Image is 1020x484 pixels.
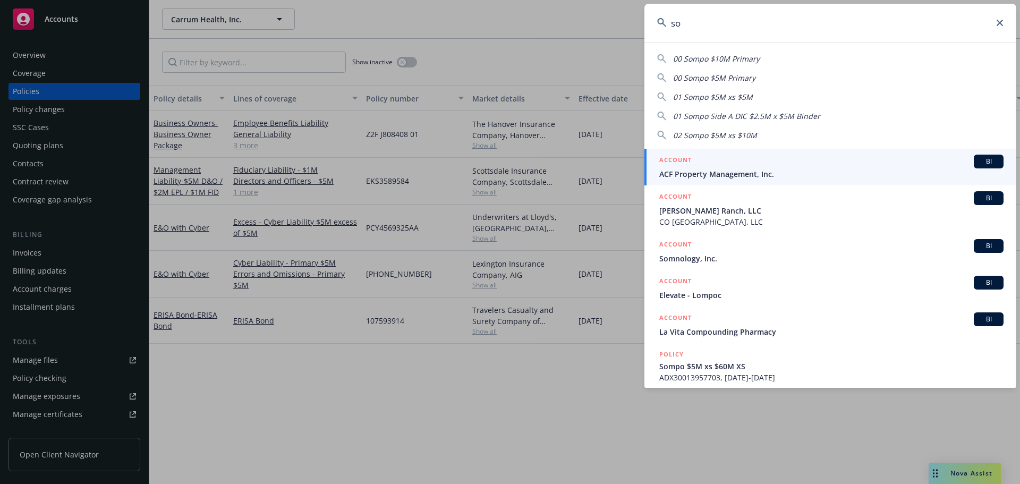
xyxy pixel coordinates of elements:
h5: ACCOUNT [659,276,692,288]
span: 02 Sompo $5M xs $10M [673,130,757,140]
span: BI [978,315,999,324]
h5: ACCOUNT [659,155,692,167]
a: ACCOUNTBIElevate - Lompoc [644,270,1016,307]
span: Somnology, Inc. [659,253,1004,264]
span: La Vita Compounding Pharmacy [659,326,1004,337]
span: 01 Sompo $5M xs $5M [673,92,753,102]
span: 01 Sompo Side A DIC $2.5M x $5M Binder [673,111,820,121]
a: ACCOUNTBIACF Property Management, Inc. [644,149,1016,185]
span: Sompo $5M xs $60M XS [659,361,1004,372]
a: POLICYSompo $5M xs $60M XSADX30013957703, [DATE]-[DATE] [644,343,1016,389]
span: 00 Sompo $5M Primary [673,73,755,83]
h5: ACCOUNT [659,191,692,204]
span: BI [978,157,999,166]
input: Search... [644,4,1016,42]
span: CO [GEOGRAPHIC_DATA], LLC [659,216,1004,227]
span: BI [978,193,999,203]
h5: POLICY [659,349,684,360]
span: ADX30013957703, [DATE]-[DATE] [659,372,1004,383]
span: [PERSON_NAME] Ranch, LLC [659,205,1004,216]
span: BI [978,241,999,251]
h5: ACCOUNT [659,239,692,252]
span: Elevate - Lompoc [659,290,1004,301]
a: ACCOUNTBISomnology, Inc. [644,233,1016,270]
span: 00 Sompo $10M Primary [673,54,760,64]
a: ACCOUNTBI[PERSON_NAME] Ranch, LLCCO [GEOGRAPHIC_DATA], LLC [644,185,1016,233]
span: ACF Property Management, Inc. [659,168,1004,180]
h5: ACCOUNT [659,312,692,325]
a: ACCOUNTBILa Vita Compounding Pharmacy [644,307,1016,343]
span: BI [978,278,999,287]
